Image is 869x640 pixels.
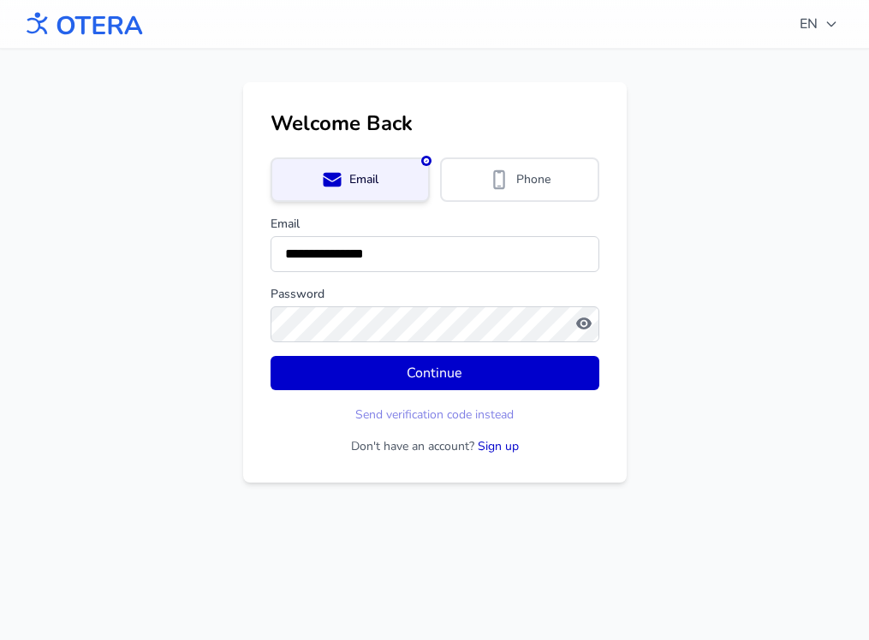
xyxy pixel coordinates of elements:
[478,438,519,454] a: Sign up
[349,171,378,188] span: Email
[21,5,144,44] img: OTERA logo
[271,110,599,137] h1: Welcome Back
[355,406,514,424] button: Send verification code instead
[271,216,599,233] label: Email
[271,438,599,455] p: Don't have an account?
[271,286,599,303] label: Password
[789,7,848,41] button: EN
[271,356,599,390] button: Continue
[800,14,838,34] span: EN
[516,171,551,188] span: Phone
